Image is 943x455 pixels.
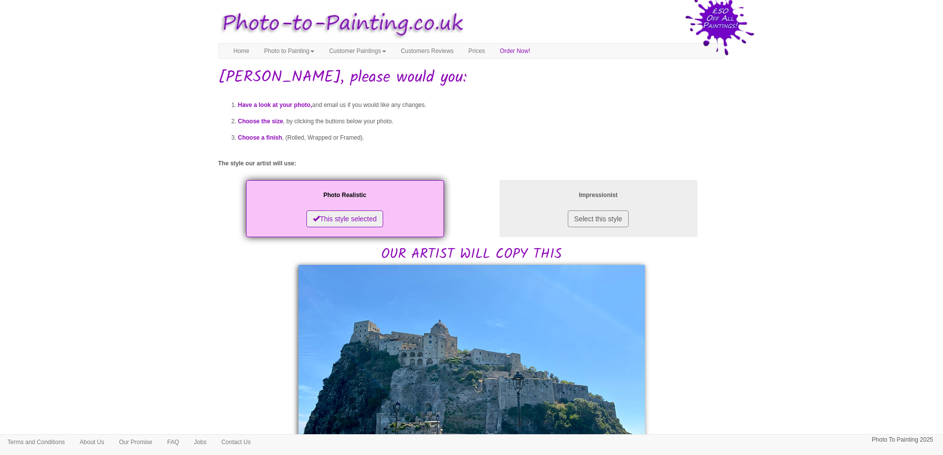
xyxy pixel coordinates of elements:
[306,210,383,227] button: This style selected
[72,435,111,450] a: About Us
[394,44,461,58] a: Customers Reviews
[213,5,467,43] img: Photo to Painting
[256,190,434,201] p: Photo Realistic
[238,97,725,113] li: and email us if you would like any changes.
[493,44,538,58] a: Order Now!
[461,44,492,58] a: Prices
[238,130,725,146] li: , (Rolled, Wrapped or Framed).
[218,159,297,168] label: The style our artist will use:
[218,69,725,86] h1: [PERSON_NAME], please would you:
[238,134,282,141] span: Choose a finish
[226,44,257,58] a: Home
[509,190,688,201] p: Impressionist
[214,435,258,450] a: Contact Us
[218,178,725,262] h2: OUR ARTIST WILL COPY THIS
[160,435,187,450] a: FAQ
[568,210,629,227] button: Select this style
[322,44,394,58] a: Customer Paintings
[238,113,725,130] li: , by clicking the buttons below your photo.
[872,435,933,445] p: Photo To Painting 2025
[238,118,283,125] span: Choose the size
[187,435,214,450] a: Jobs
[111,435,159,450] a: Our Promise
[238,101,312,108] span: Have a look at your photo,
[257,44,322,58] a: Photo to Painting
